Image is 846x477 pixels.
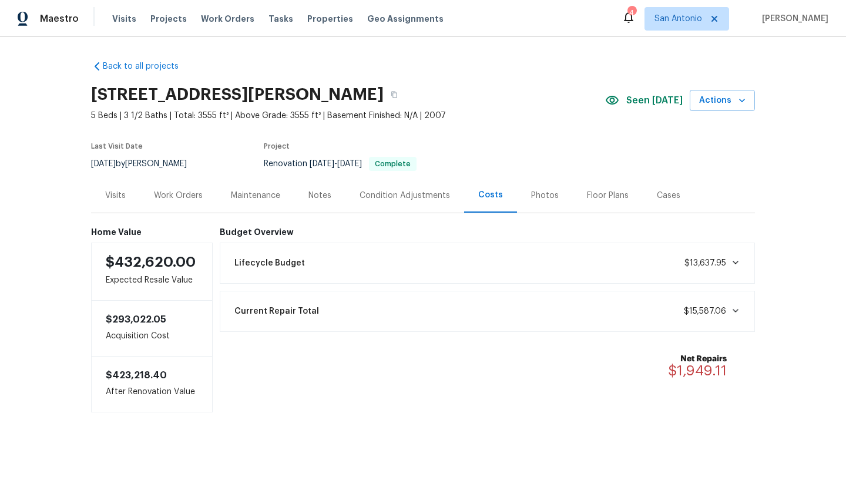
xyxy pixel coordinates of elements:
[690,90,755,112] button: Actions
[91,227,213,237] h6: Home Value
[220,227,756,237] h6: Budget Overview
[106,371,167,380] span: $423,218.40
[91,157,201,171] div: by [PERSON_NAME]
[234,257,305,269] span: Lifecycle Budget
[654,13,702,25] span: San Antonio
[627,7,636,19] div: 4
[307,13,353,25] span: Properties
[91,160,116,168] span: [DATE]
[626,95,683,106] span: Seen [DATE]
[684,259,726,267] span: $13,637.95
[91,301,213,356] div: Acquisition Cost
[757,13,828,25] span: [PERSON_NAME]
[360,190,450,201] div: Condition Adjustments
[268,15,293,23] span: Tasks
[699,93,746,108] span: Actions
[112,13,136,25] span: Visits
[264,160,417,168] span: Renovation
[478,189,503,201] div: Costs
[384,84,405,105] button: Copy Address
[91,61,204,72] a: Back to all projects
[367,13,444,25] span: Geo Assignments
[91,89,384,100] h2: [STREET_ADDRESS][PERSON_NAME]
[40,13,79,25] span: Maestro
[310,160,362,168] span: -
[91,143,143,150] span: Last Visit Date
[105,190,126,201] div: Visits
[684,307,726,315] span: $15,587.06
[310,160,334,168] span: [DATE]
[91,110,605,122] span: 5 Beds | 3 1/2 Baths | Total: 3555 ft² | Above Grade: 3555 ft² | Basement Finished: N/A | 2007
[231,190,280,201] div: Maintenance
[308,190,331,201] div: Notes
[587,190,629,201] div: Floor Plans
[234,305,319,317] span: Current Repair Total
[91,356,213,412] div: After Renovation Value
[668,353,727,365] b: Net Repairs
[668,364,727,378] span: $1,949.11
[91,243,213,301] div: Expected Resale Value
[106,255,196,269] span: $432,620.00
[657,190,680,201] div: Cases
[201,13,254,25] span: Work Orders
[106,315,166,324] span: $293,022.05
[154,190,203,201] div: Work Orders
[264,143,290,150] span: Project
[150,13,187,25] span: Projects
[531,190,559,201] div: Photos
[337,160,362,168] span: [DATE]
[370,160,415,167] span: Complete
